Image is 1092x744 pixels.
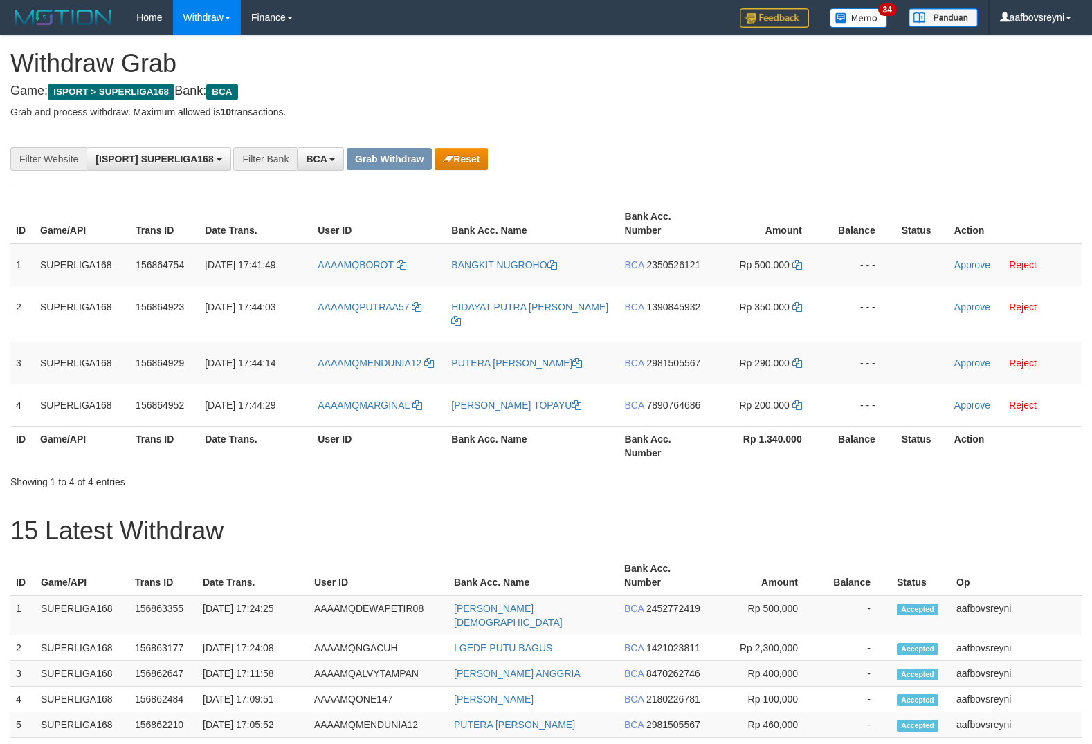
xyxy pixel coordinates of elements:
[1009,357,1037,369] a: Reject
[909,8,978,27] img: panduan.png
[454,694,534,705] a: [PERSON_NAME]
[35,204,130,243] th: Game/API
[233,147,297,171] div: Filter Bank
[318,400,410,411] span: AAAAMQMARGINAL
[136,357,184,369] span: 156864929
[318,357,434,369] a: AAAAMQMENDUNIA12
[625,357,644,369] span: BCA
[954,357,990,369] a: Approve
[205,259,275,270] span: [DATE] 17:41:49
[10,204,35,243] th: ID
[309,556,448,595] th: User ID
[619,556,710,595] th: Bank Acc. Number
[792,400,802,411] a: Copy 200000 to clipboard
[197,712,309,738] td: [DATE] 17:05:52
[739,301,789,313] span: Rp 350.000
[951,556,1082,595] th: Op
[10,147,87,171] div: Filter Website
[35,243,130,286] td: SUPERLIGA168
[136,259,184,270] span: 156864754
[309,661,448,687] td: AAAAMQALVYTAMPAN
[10,595,35,635] td: 1
[823,384,896,426] td: - - -
[823,342,896,384] td: - - -
[95,154,213,165] span: [ISPORT] SUPERLIGA168
[435,148,488,170] button: Reset
[312,426,446,465] th: User ID
[10,105,1082,119] p: Grab and process withdraw. Maximum allowed is transactions.
[448,556,619,595] th: Bank Acc. Name
[896,204,949,243] th: Status
[10,84,1082,98] h4: Game: Bank:
[347,148,432,170] button: Grab Withdraw
[792,259,802,270] a: Copy 500000 to clipboard
[306,154,327,165] span: BCA
[619,204,712,243] th: Bank Acc. Number
[129,661,197,687] td: 156862647
[197,635,309,661] td: [DATE] 17:24:08
[205,357,275,369] span: [DATE] 17:44:14
[10,712,35,738] td: 5
[10,687,35,712] td: 4
[35,712,129,738] td: SUPERLIGA168
[951,595,1082,635] td: aafbovsreyni
[130,426,199,465] th: Trans ID
[451,301,608,326] a: HIDAYAT PUTRA [PERSON_NAME]
[712,426,823,465] th: Rp 1.340.000
[819,712,891,738] td: -
[199,426,312,465] th: Date Trans.
[819,635,891,661] td: -
[819,661,891,687] td: -
[739,259,789,270] span: Rp 500.000
[318,301,409,313] span: AAAAMQPUTRAA57
[35,286,130,342] td: SUPERLIGA168
[312,204,446,243] th: User ID
[451,259,556,270] a: BANGKIT NUGROHO
[710,556,819,595] th: Amount
[35,342,130,384] td: SUPERLIGA168
[454,642,552,653] a: I GEDE PUTU BAGUS
[710,687,819,712] td: Rp 100,000
[451,400,581,411] a: [PERSON_NAME] TOPAYU
[897,669,938,680] span: Accepted
[318,259,393,270] span: AAAAMQBOROT
[954,259,990,270] a: Approve
[35,384,130,426] td: SUPERLIGA168
[205,301,275,313] span: [DATE] 17:44:03
[87,147,230,171] button: [ISPORT] SUPERLIGA168
[646,603,700,614] span: Copy 2452772419 to clipboard
[129,635,197,661] td: 156863177
[949,204,1082,243] th: Action
[897,604,938,615] span: Accepted
[792,357,802,369] a: Copy 290000 to clipboard
[197,595,309,635] td: [DATE] 17:24:25
[710,712,819,738] td: Rp 460,000
[951,687,1082,712] td: aafbovsreyni
[10,342,35,384] td: 3
[297,147,344,171] button: BCA
[624,668,644,679] span: BCA
[897,720,938,732] span: Accepted
[35,426,130,465] th: Game/API
[10,426,35,465] th: ID
[951,712,1082,738] td: aafbovsreyni
[951,635,1082,661] td: aafbovsreyni
[710,595,819,635] td: Rp 500,000
[1009,259,1037,270] a: Reject
[1009,400,1037,411] a: Reject
[206,84,237,100] span: BCA
[823,286,896,342] td: - - -
[129,595,197,635] td: 156863355
[949,426,1082,465] th: Action
[10,7,116,28] img: MOTION_logo.png
[199,204,312,243] th: Date Trans.
[819,595,891,635] td: -
[35,556,129,595] th: Game/API
[136,400,184,411] span: 156864952
[625,301,644,313] span: BCA
[819,556,891,595] th: Balance
[10,661,35,687] td: 3
[130,204,199,243] th: Trans ID
[624,694,644,705] span: BCA
[10,286,35,342] td: 2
